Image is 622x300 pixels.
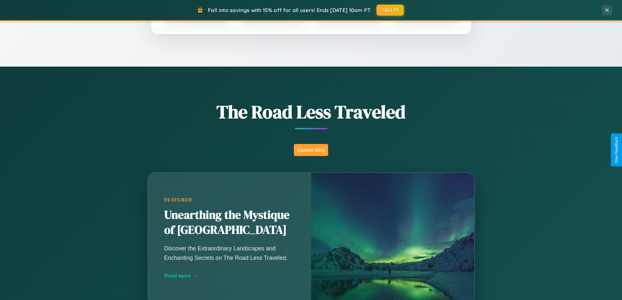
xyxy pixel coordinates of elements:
button: Explore Blog [294,144,328,156]
button: FALL15 [376,5,404,16]
h2: Unearthing the Mystique of [GEOGRAPHIC_DATA] [164,208,295,238]
div: Featured [164,197,295,203]
div: Give Feedback [614,137,619,163]
div: Read more → [164,272,295,279]
span: Fall into savings with 15% off for all users! Ends [DATE] 10am PT. [208,7,372,13]
p: Discover the Extraordinary Landscapes and Enchanting Secrets on The Road Less Traveled. [164,244,295,262]
h1: The Road Less Traveled [115,99,507,124]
